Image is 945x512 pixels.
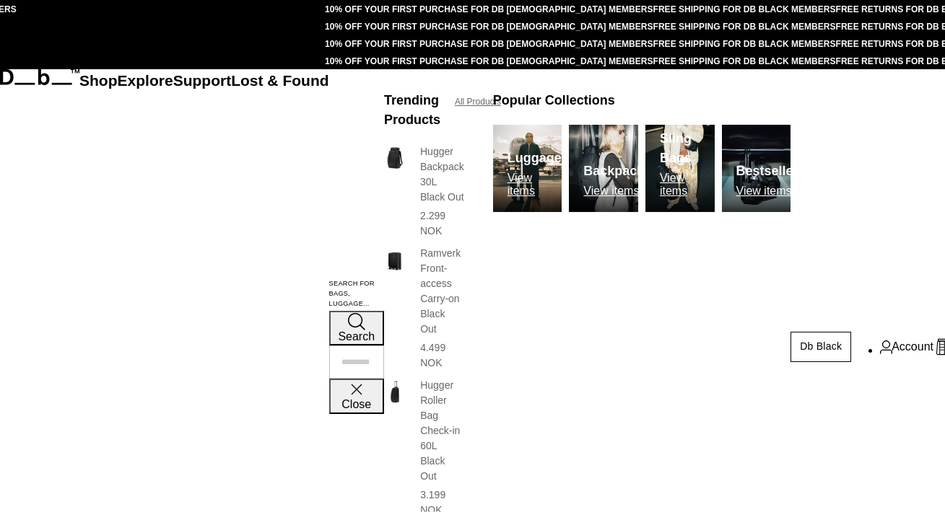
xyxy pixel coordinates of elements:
[384,246,464,371] a: Ramverk Front-access Carry-on Black Out Ramverk Front-access Carry-on Black Out 4.499 NOK
[660,129,715,168] h3: Sling Bags
[722,125,791,212] img: Db
[325,4,653,14] a: 10% OFF YOUR FIRST PURCHASE FOR DB [DEMOGRAPHIC_DATA] MEMBERS
[79,72,118,89] a: Shop
[736,162,806,181] h3: Bestsellers
[420,342,445,368] span: 4.499 NOK
[653,39,836,49] a: FREE SHIPPING FOR DB BLACK MEMBERS
[722,125,791,212] a: Db Bestsellers View items
[583,162,651,181] h3: Backpacks
[329,279,384,309] label: Search for Bags, Luggage...
[338,330,375,343] span: Search
[569,125,638,212] a: Db Backpacks View items
[791,332,851,362] a: Db Black
[329,311,384,345] button: Search
[736,185,806,198] p: View items
[420,378,464,484] h3: Hugger Roller Bag Check-in 60L Black Out
[384,144,464,239] a: Hugger Backpack 30L Black Out Hugger Backpack 30L Black Out 2.299 NOK
[455,95,501,108] a: All Products
[173,72,232,89] a: Support
[653,56,836,66] a: FREE SHIPPING FOR DB BLACK MEMBERS
[493,125,562,212] a: Db Luggage View items
[508,149,562,168] h3: Luggage
[493,125,562,212] img: Db
[569,125,638,212] img: Db
[329,379,384,413] button: Close
[384,144,406,172] img: Hugger Backpack 30L Black Out
[420,144,464,205] h3: Hugger Backpack 30L Black Out
[645,125,715,212] img: Db
[341,398,371,410] span: Close
[645,125,715,212] a: Db Sling Bags View items
[880,338,933,356] a: Account
[892,338,933,356] span: Account
[420,210,445,237] span: 2.299 NOK
[653,22,836,32] a: FREE SHIPPING FOR DB BLACK MEMBERS
[493,91,615,110] h3: Popular Collections
[118,72,173,89] a: Explore
[508,172,562,198] p: View items
[325,56,653,66] a: 10% OFF YOUR FIRST PURCHASE FOR DB [DEMOGRAPHIC_DATA] MEMBERS
[325,39,653,49] a: 10% OFF YOUR FIRST PURCHASE FOR DB [DEMOGRAPHIC_DATA] MEMBERS
[583,185,651,198] p: View items
[325,22,653,32] a: 10% OFF YOUR FIRST PURCHASE FOR DB [DEMOGRAPHIC_DATA] MEMBERS
[384,91,440,130] h3: Trending Products
[653,4,836,14] a: FREE SHIPPING FOR DB BLACK MEMBERS
[231,72,328,89] a: Lost & Found
[384,246,406,274] img: Ramverk Front-access Carry-on Black Out
[420,246,464,337] h3: Ramverk Front-access Carry-on Black Out
[660,172,715,198] p: View items
[384,378,406,406] img: Hugger Roller Bag Check-in 60L Black Out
